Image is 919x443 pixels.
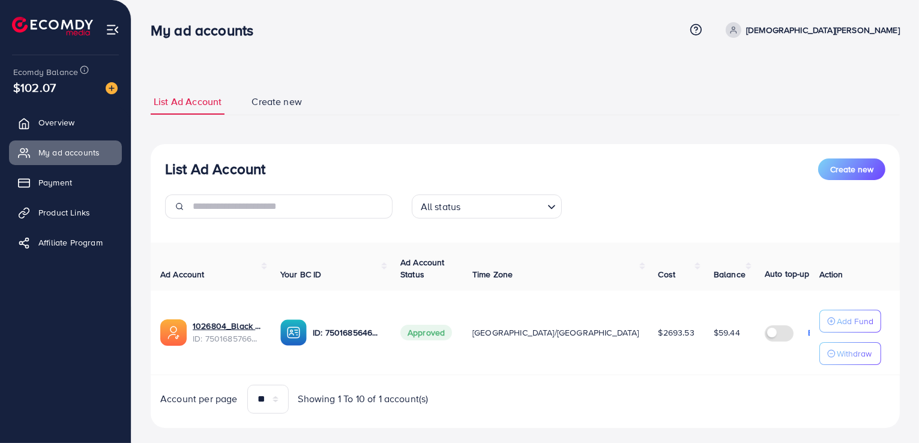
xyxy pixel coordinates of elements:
div: <span class='underline'>1026804_Black Beauty_1746622330519</span></br>7501685766553452561 [193,320,261,345]
button: Withdraw [819,342,881,365]
span: My ad accounts [38,146,100,158]
span: Time Zone [472,268,513,280]
span: Showing 1 To 10 of 1 account(s) [298,392,429,406]
span: [GEOGRAPHIC_DATA]/[GEOGRAPHIC_DATA] [472,327,639,339]
button: Add Fund [819,310,881,333]
p: ID: 7501685646445297665 [313,325,381,340]
span: ID: 7501685766553452561 [193,333,261,345]
a: Overview [9,110,122,134]
a: Affiliate Program [9,231,122,255]
span: Ecomdy Balance [13,66,78,78]
p: Auto top-up [765,267,810,281]
h3: My ad accounts [151,22,263,39]
img: menu [106,23,119,37]
span: Create new [830,163,873,175]
h3: List Ad Account [165,160,265,178]
a: 1026804_Black Beauty_1746622330519 [193,320,261,332]
p: Withdraw [837,346,872,361]
span: Product Links [38,206,90,218]
span: $102.07 [13,79,56,96]
div: Search for option [412,194,562,218]
a: Payment [9,170,122,194]
span: Action [819,268,843,280]
a: Product Links [9,200,122,225]
span: All status [418,198,463,215]
a: [DEMOGRAPHIC_DATA][PERSON_NAME] [721,22,900,38]
img: logo [12,17,93,35]
span: Ad Account Status [400,256,445,280]
img: ic-ads-acc.e4c84228.svg [160,319,187,346]
span: Approved [400,325,452,340]
img: image [106,82,118,94]
button: Create new [818,158,885,180]
span: Overview [38,116,74,128]
span: Create new [252,95,302,109]
span: Affiliate Program [38,237,103,249]
img: ic-ba-acc.ded83a64.svg [280,319,307,346]
span: $2693.53 [658,327,695,339]
span: Payment [38,176,72,188]
a: My ad accounts [9,140,122,164]
input: Search for option [464,196,542,215]
span: Ad Account [160,268,205,280]
span: Account per page [160,392,238,406]
span: Balance [714,268,746,280]
span: Your BC ID [280,268,322,280]
span: List Ad Account [154,95,221,109]
iframe: Chat [868,389,910,434]
p: Edit [808,325,822,340]
span: Cost [658,268,676,280]
p: Add Fund [837,314,873,328]
span: $59.44 [714,327,740,339]
p: [DEMOGRAPHIC_DATA][PERSON_NAME] [746,23,900,37]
